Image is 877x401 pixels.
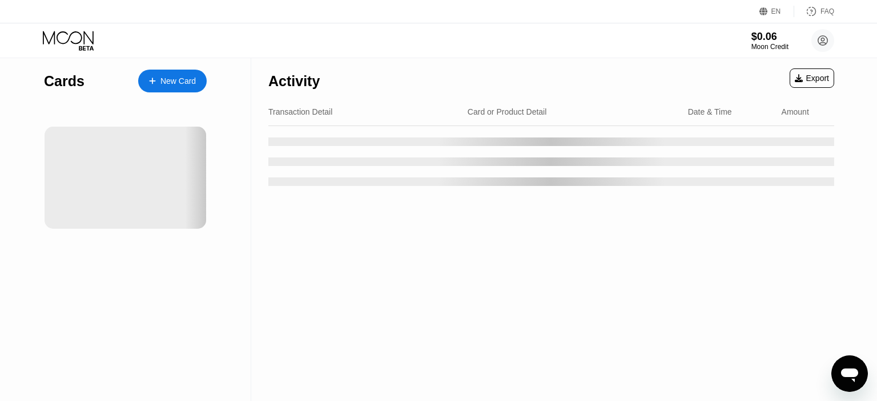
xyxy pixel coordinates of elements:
[794,6,834,17] div: FAQ
[751,31,789,43] div: $0.06
[468,107,547,116] div: Card or Product Detail
[44,73,85,90] div: Cards
[268,73,320,90] div: Activity
[759,6,794,17] div: EN
[751,43,789,51] div: Moon Credit
[138,70,207,92] div: New Card
[790,68,834,88] div: Export
[268,107,332,116] div: Transaction Detail
[751,31,789,51] div: $0.06Moon Credit
[771,7,781,15] div: EN
[782,107,809,116] div: Amount
[160,76,196,86] div: New Card
[831,355,868,392] iframe: Button to launch messaging window
[688,107,732,116] div: Date & Time
[795,74,829,83] div: Export
[820,7,834,15] div: FAQ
